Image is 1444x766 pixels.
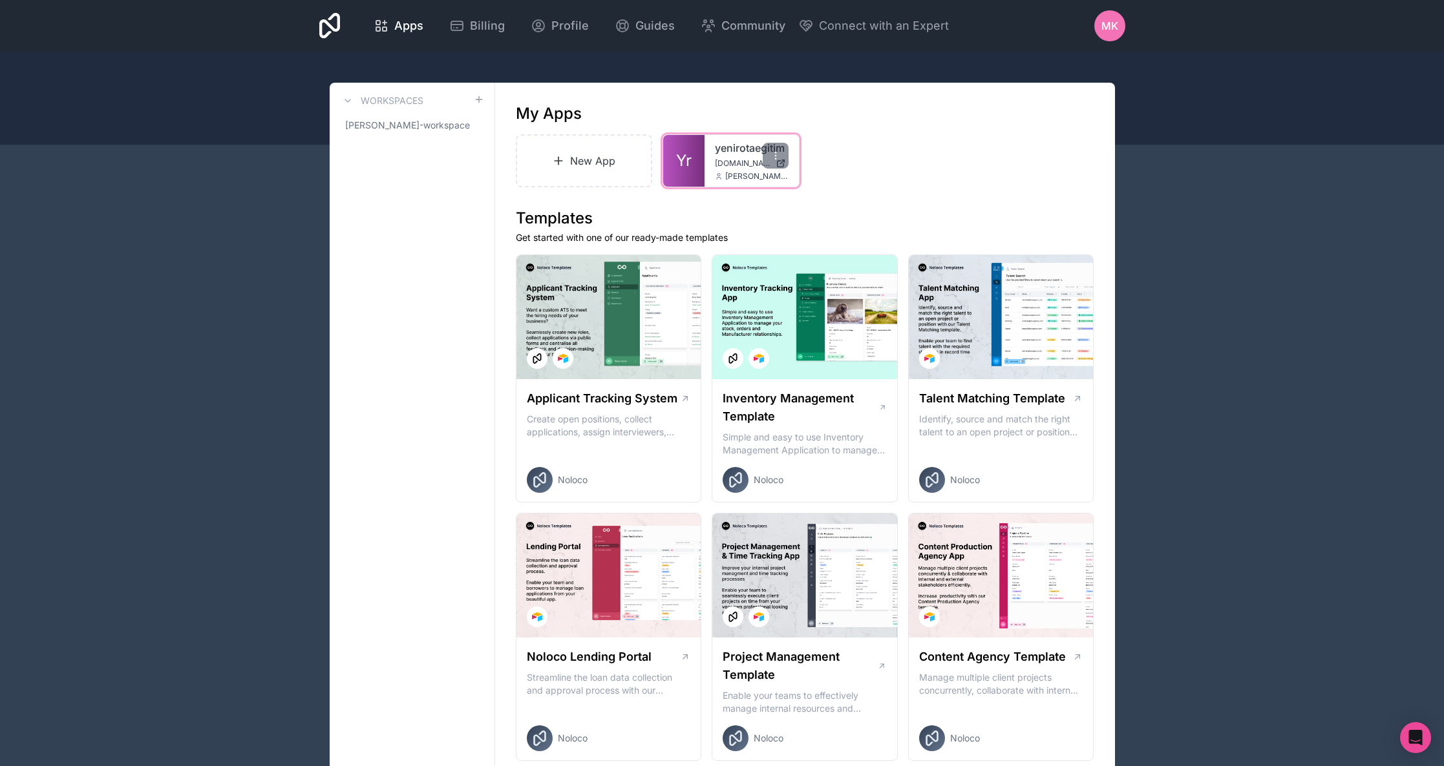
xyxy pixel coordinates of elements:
[723,689,887,715] p: Enable your teams to effectively manage internal resources and execute client projects on time.
[516,231,1094,244] p: Get started with one of our ready-made templates
[394,17,423,35] span: Apps
[919,413,1083,439] p: Identify, source and match the right talent to an open project or position with our Talent Matchi...
[604,12,685,40] a: Guides
[361,94,423,107] h3: Workspaces
[715,158,770,169] span: [DOMAIN_NAME]
[551,17,589,35] span: Profile
[1101,18,1118,34] span: MK
[558,353,568,364] img: Airtable Logo
[340,93,423,109] a: Workspaces
[439,12,515,40] a: Billing
[721,17,785,35] span: Community
[690,12,796,40] a: Community
[635,17,675,35] span: Guides
[950,732,980,745] span: Noloco
[924,353,935,364] img: Airtable Logo
[754,612,764,622] img: Airtable Logo
[345,119,470,132] span: [PERSON_NAME]-workspace
[516,208,1094,229] h1: Templates
[723,389,878,426] h1: Inventory Management Template
[340,114,484,137] a: [PERSON_NAME]-workspace
[363,12,434,40] a: Apps
[715,158,789,169] a: [DOMAIN_NAME]
[532,612,542,622] img: Airtable Logo
[919,389,1065,408] h1: Talent Matching Template
[1400,722,1431,753] div: Open Intercom Messenger
[527,389,677,408] h1: Applicant Tracking System
[470,17,505,35] span: Billing
[919,671,1083,697] p: Manage multiple client projects concurrently, collaborate with internal and external stakeholders...
[520,12,599,40] a: Profile
[527,671,691,697] p: Streamline the loan data collection and approval process with our Lending Portal template.
[754,473,783,486] span: Noloco
[754,353,764,364] img: Airtable Logo
[663,135,705,187] a: Yr
[715,140,789,156] a: yenirotaegitim
[516,103,582,124] h1: My Apps
[723,648,877,684] h1: Project Management Template
[754,732,783,745] span: Noloco
[516,134,653,187] a: New App
[676,150,692,171] span: Yr
[527,413,691,439] p: Create open positions, collect applications, assign interviewers, centralise candidate feedback a...
[725,171,789,181] span: [PERSON_NAME][EMAIL_ADDRESS][DOMAIN_NAME]
[558,732,588,745] span: Noloco
[558,473,588,486] span: Noloco
[798,17,949,35] button: Connect with an Expert
[919,648,1066,666] h1: Content Agency Template
[723,431,887,457] p: Simple and easy to use Inventory Management Application to manage your stock, orders and Manufact...
[924,612,935,622] img: Airtable Logo
[950,473,980,486] span: Noloco
[819,17,949,35] span: Connect with an Expert
[527,648,652,666] h1: Noloco Lending Portal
